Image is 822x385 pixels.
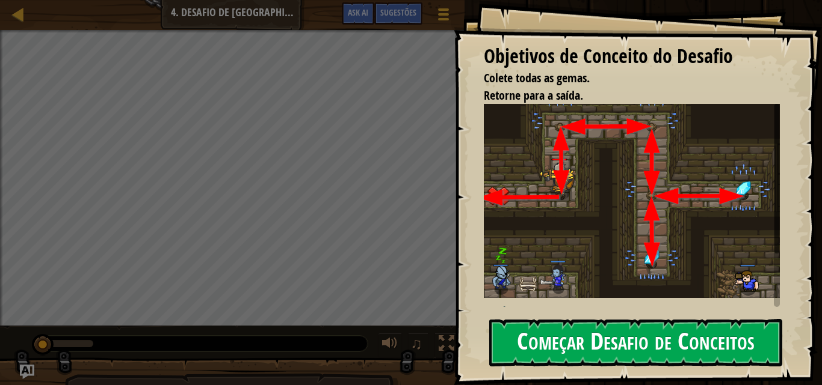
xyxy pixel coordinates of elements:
button: Ajuste o volume [378,333,402,357]
span: ♫ [410,335,422,353]
button: ♫ [408,333,428,357]
li: Retorne para a saída. [469,87,777,105]
button: Ask AI [20,365,34,379]
span: Sugestões [380,7,416,18]
img: First assesment [484,104,789,297]
span: Colete todas as gemas. [484,70,590,86]
span: Ask AI [348,7,368,18]
button: Ask AI [342,2,374,25]
p: Este é um desafio de conceito. [484,304,789,318]
div: Objetivos de Conceito do Desafio [484,43,780,70]
button: Toggle fullscreen [434,333,459,357]
span: Retorne para a saída. [484,87,583,103]
li: Colete todas as gemas. [469,70,777,87]
button: Começar Desafio de Conceitos [489,319,782,366]
button: Mostrar menu do jogo [428,2,459,31]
